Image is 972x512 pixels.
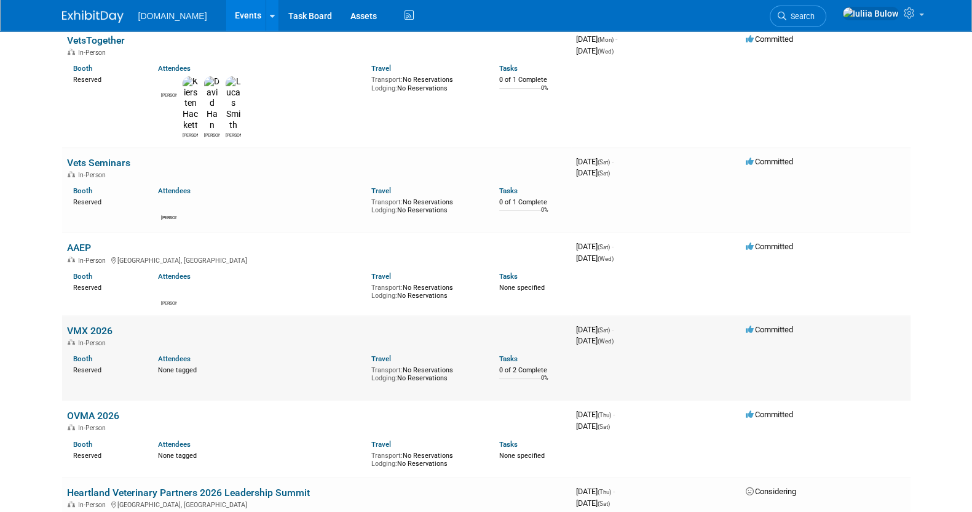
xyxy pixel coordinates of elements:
a: OVMA 2026 [67,410,119,422]
a: Attendees [158,440,191,449]
a: Tasks [499,272,518,281]
div: 0 of 1 Complete [499,76,566,84]
img: David Han [204,76,219,131]
span: - [613,410,615,419]
div: No Reservations No Reservations [371,73,481,92]
a: Search [770,6,826,27]
span: Transport: [371,76,403,84]
td: 0% [541,207,548,223]
span: Lodging: [371,374,397,382]
span: [DATE] [576,157,614,166]
span: None specified [499,284,545,292]
span: None specified [499,452,545,460]
img: In-Person Event [68,339,75,345]
a: Travel [371,354,391,363]
a: Booth [73,186,92,195]
div: None tagged [158,364,362,375]
span: In-Person [78,257,109,265]
a: Attendees [158,272,191,281]
a: Attendees [158,354,191,363]
div: Shawn Wilkie [161,91,176,98]
span: (Wed) [598,255,614,262]
span: Lodging: [371,206,397,214]
span: Committed [746,157,793,166]
span: (Thu) [598,412,611,418]
a: Booth [73,64,92,73]
a: Booth [73,272,92,281]
a: Travel [371,186,391,195]
a: VMX 2026 [67,325,113,337]
a: Attendees [158,186,191,195]
span: [DATE] [576,410,615,419]
span: Committed [746,242,793,251]
a: Heartland Veterinary Partners 2026 Leadership Summit [67,487,310,498]
div: Reserved [73,73,140,84]
a: Travel [371,272,391,281]
img: In-Person Event [68,501,75,507]
div: No Reservations No Reservations [371,196,481,215]
span: In-Person [78,424,109,432]
div: Reserved [73,196,140,207]
span: Lodging: [371,84,397,92]
img: In-Person Event [68,424,75,430]
div: Shawn Wilkie [161,299,176,306]
span: [DATE] [576,168,610,177]
span: [DATE] [576,336,614,345]
span: (Thu) [598,489,611,495]
img: In-Person Event [68,49,75,55]
span: In-Person [78,171,109,179]
span: [DATE] [576,487,615,496]
span: - [612,325,614,334]
span: Transport: [371,452,403,460]
span: - [612,157,614,166]
span: Lodging: [371,292,397,300]
span: (Wed) [598,338,614,345]
span: [DATE] [576,422,610,431]
a: Booth [73,440,92,449]
span: [DATE] [576,46,614,55]
span: Lodging: [371,460,397,468]
span: Committed [746,410,793,419]
img: In-Person Event [68,171,75,177]
div: 0 of 1 Complete [499,198,566,207]
img: Shawn Wilkie [162,199,176,214]
div: David Han [204,131,219,138]
span: (Sat) [598,327,610,334]
span: - [612,242,614,251]
span: (Sat) [598,423,610,430]
img: ExhibitDay [62,10,124,23]
div: Shawn Wilkie [161,214,176,221]
span: Transport: [371,284,403,292]
span: Considering [746,487,796,496]
div: Reserved [73,449,140,460]
span: [DATE] [576,498,610,508]
span: Committed [746,34,793,44]
span: [DATE] [576,325,614,334]
a: Vets Seminars [67,157,130,169]
a: Booth [73,354,92,363]
div: Lucas Smith [226,131,241,138]
div: No Reservations No Reservations [371,281,481,300]
img: Shawn Wilkie [162,284,176,299]
span: [DATE] [576,242,614,251]
div: None tagged [158,449,362,460]
div: Reserved [73,364,140,375]
a: Tasks [499,64,518,73]
img: Iuliia Bulow [842,7,899,20]
img: In-Person Event [68,257,75,263]
span: - [613,487,615,496]
span: Transport: [371,198,403,206]
span: [DOMAIN_NAME] [138,11,207,21]
div: [GEOGRAPHIC_DATA], [GEOGRAPHIC_DATA] [67,255,566,265]
a: Travel [371,440,391,449]
a: VetsTogether [67,34,125,46]
img: Shawn Wilkie [162,76,176,91]
a: Tasks [499,186,518,195]
a: Attendees [158,64,191,73]
span: (Mon) [598,36,614,43]
span: (Sat) [598,244,610,250]
span: (Sat) [598,500,610,507]
span: In-Person [78,49,109,57]
span: - [615,34,617,44]
div: 0 of 2 Complete [499,366,566,375]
